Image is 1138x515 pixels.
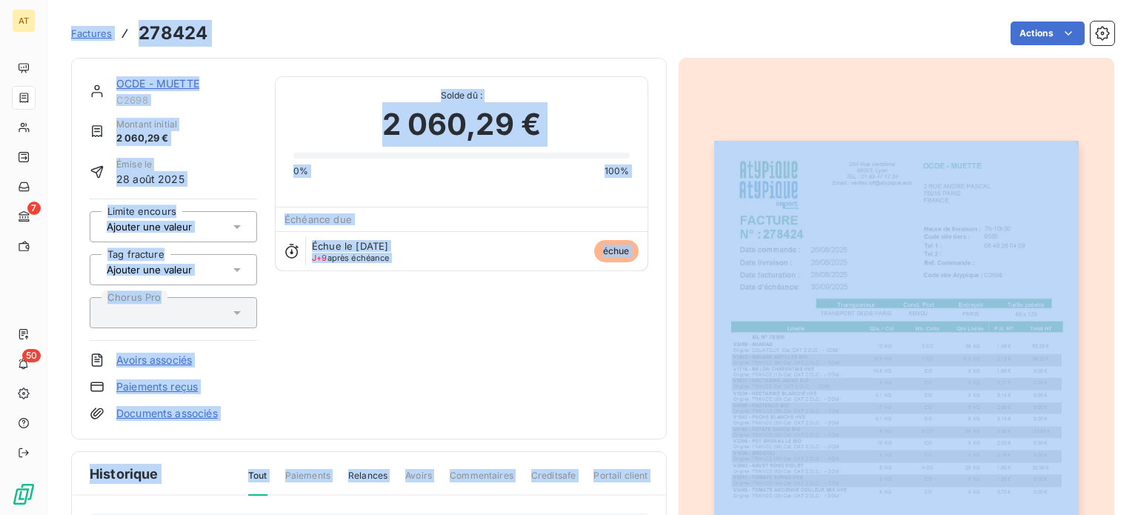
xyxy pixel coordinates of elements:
a: Factures [71,26,112,41]
span: Paiements [285,469,330,494]
span: Factures [71,27,112,39]
span: C2698 [116,94,257,106]
span: Échéance due [284,213,352,225]
span: Portail client [593,469,648,494]
iframe: Intercom live chat [1088,465,1123,500]
a: Avoirs associés [116,353,192,368]
a: Paiements reçus [116,379,198,394]
span: Creditsafe [531,469,576,494]
a: OCDE - MUETTE [116,77,199,90]
input: Ajouter une valeur [105,220,254,233]
span: Tout [248,469,267,496]
span: après échéance [312,253,390,262]
span: Échue le [DATE] [312,240,388,252]
a: Documents associés [116,406,218,421]
span: Montant initial [116,118,177,131]
span: 28 août 2025 [116,171,184,187]
span: 0% [293,165,308,178]
img: Logo LeanPay [12,482,36,506]
span: 2 060,29 € [116,131,177,146]
span: Émise le [116,158,184,171]
button: Actions [1011,21,1085,45]
span: 50 [22,349,41,362]
span: Commentaires [450,469,513,494]
span: Solde dû : [293,89,629,102]
span: Relances [348,469,387,494]
span: 2 060,29 € [382,102,542,147]
span: 7 [27,202,41,215]
span: J+9 [312,253,327,263]
span: Historique [90,464,159,484]
div: AT [12,9,36,33]
span: Avoirs [405,469,432,494]
h3: 278424 [139,20,207,47]
span: échue [594,240,639,262]
span: 100% [605,165,630,178]
input: Ajouter une valeur [105,263,254,276]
